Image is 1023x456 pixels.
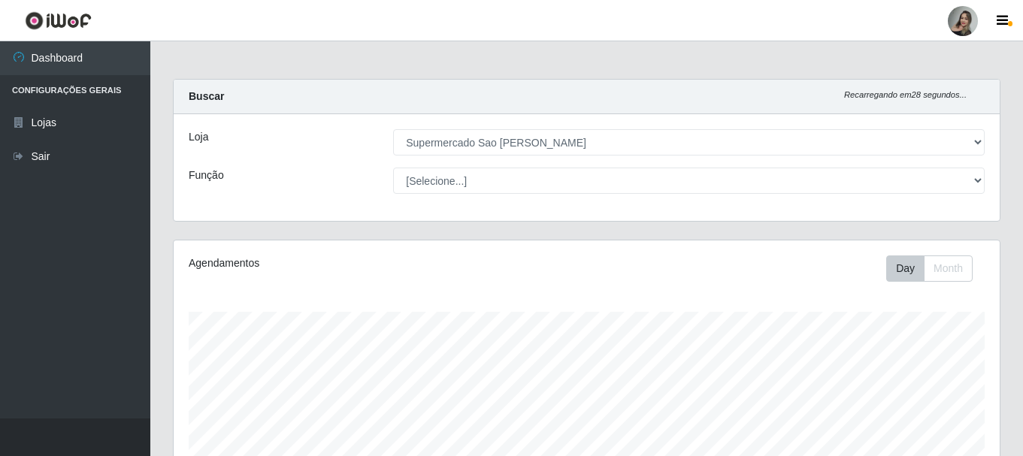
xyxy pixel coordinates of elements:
button: Month [924,255,973,282]
img: CoreUI Logo [25,11,92,30]
div: Agendamentos [189,255,507,271]
label: Loja [189,129,208,145]
button: Day [886,255,925,282]
i: Recarregando em 28 segundos... [844,90,967,99]
label: Função [189,168,224,183]
strong: Buscar [189,90,224,102]
div: First group [886,255,973,282]
div: Toolbar with button groups [886,255,985,282]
